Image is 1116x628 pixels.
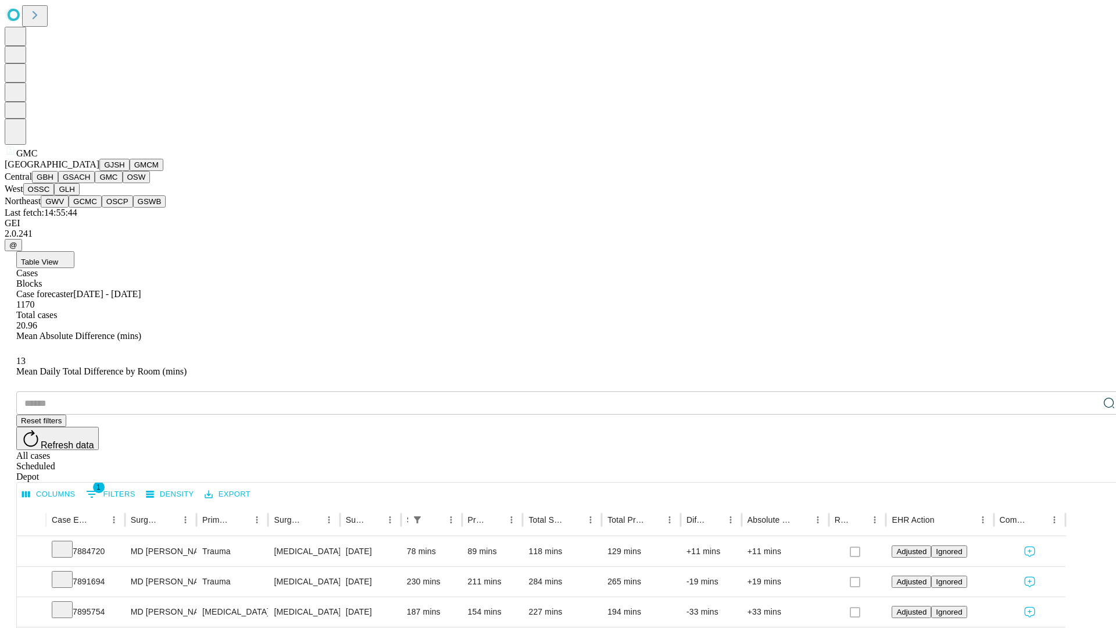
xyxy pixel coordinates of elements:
[607,515,644,524] div: Total Predicted Duration
[130,159,163,171] button: GMCM
[123,171,151,183] button: OSW
[52,567,119,597] div: 7891694
[936,577,962,586] span: Ignored
[892,606,931,618] button: Adjusted
[131,515,160,524] div: Surgeon Name
[645,512,661,528] button: Sort
[131,537,191,566] div: MD [PERSON_NAME]
[99,159,130,171] button: GJSH
[686,597,736,627] div: -33 mins
[73,289,141,299] span: [DATE] - [DATE]
[16,331,141,341] span: Mean Absolute Difference (mins)
[896,547,927,556] span: Adjusted
[706,512,722,528] button: Sort
[793,512,810,528] button: Sort
[686,537,736,566] div: +11 mins
[177,512,194,528] button: Menu
[5,159,99,169] span: [GEOGRAPHIC_DATA]
[202,597,262,627] div: [MEDICAL_DATA]
[202,486,253,504] button: Export
[23,183,55,195] button: OSSC
[407,537,456,566] div: 78 mins
[503,512,520,528] button: Menu
[95,171,122,183] button: GMC
[41,440,94,450] span: Refresh data
[931,576,967,588] button: Ignored
[32,171,58,183] button: GBH
[407,597,456,627] div: 187 mins
[274,515,303,524] div: Surgery Name
[747,567,823,597] div: +19 mins
[16,427,99,450] button: Refresh data
[131,567,191,597] div: MD [PERSON_NAME]
[892,576,931,588] button: Adjusted
[346,515,364,524] div: Surgery Date
[52,515,88,524] div: Case Epic Id
[21,258,58,266] span: Table View
[23,542,40,562] button: Expand
[487,512,503,528] button: Sort
[1000,515,1029,524] div: Comments
[407,515,408,524] div: Scheduled In Room Duration
[896,577,927,586] span: Adjusted
[5,184,23,194] span: West
[93,481,105,493] span: 1
[936,547,962,556] span: Ignored
[5,172,32,181] span: Central
[366,512,382,528] button: Sort
[16,415,66,427] button: Reset filters
[202,567,262,597] div: Trauma
[931,606,967,618] button: Ignored
[52,597,119,627] div: 7895754
[607,597,675,627] div: 194 mins
[83,485,138,504] button: Show filters
[747,515,792,524] div: Absolute Difference
[274,567,334,597] div: [MEDICAL_DATA] TOTAL WITH PROCTECTOMY AND [MEDICAL_DATA]
[16,299,34,309] span: 1170
[747,537,823,566] div: +11 mins
[249,512,265,528] button: Menu
[54,183,79,195] button: GLH
[346,567,395,597] div: [DATE]
[5,196,41,206] span: Northeast
[321,512,337,528] button: Menu
[686,567,736,597] div: -19 mins
[528,515,565,524] div: Total Scheduled Duration
[5,239,22,251] button: @
[69,195,102,208] button: GCMC
[468,515,487,524] div: Predicted In Room Duration
[5,208,77,217] span: Last fetch: 14:55:44
[143,486,197,504] button: Density
[346,597,395,627] div: [DATE]
[161,512,177,528] button: Sort
[607,537,675,566] div: 129 mins
[566,512,582,528] button: Sort
[274,537,334,566] div: [MEDICAL_DATA] SKIN [MEDICAL_DATA] AND MUSCLE
[896,608,927,616] span: Adjusted
[5,229,1111,239] div: 2.0.241
[58,171,95,183] button: GSACH
[102,195,133,208] button: OSCP
[1030,512,1046,528] button: Sort
[892,515,934,524] div: EHR Action
[468,597,517,627] div: 154 mins
[16,289,73,299] span: Case forecaster
[23,572,40,593] button: Expand
[936,608,962,616] span: Ignored
[106,512,122,528] button: Menu
[867,512,883,528] button: Menu
[1046,512,1063,528] button: Menu
[52,537,119,566] div: 7884720
[931,545,967,558] button: Ignored
[202,515,231,524] div: Primary Service
[835,515,850,524] div: Resolved in EHR
[41,195,69,208] button: GWV
[607,567,675,597] div: 265 mins
[131,597,191,627] div: MD [PERSON_NAME]
[19,486,78,504] button: Select columns
[810,512,826,528] button: Menu
[133,195,166,208] button: GSWB
[582,512,599,528] button: Menu
[9,241,17,249] span: @
[202,537,262,566] div: Trauma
